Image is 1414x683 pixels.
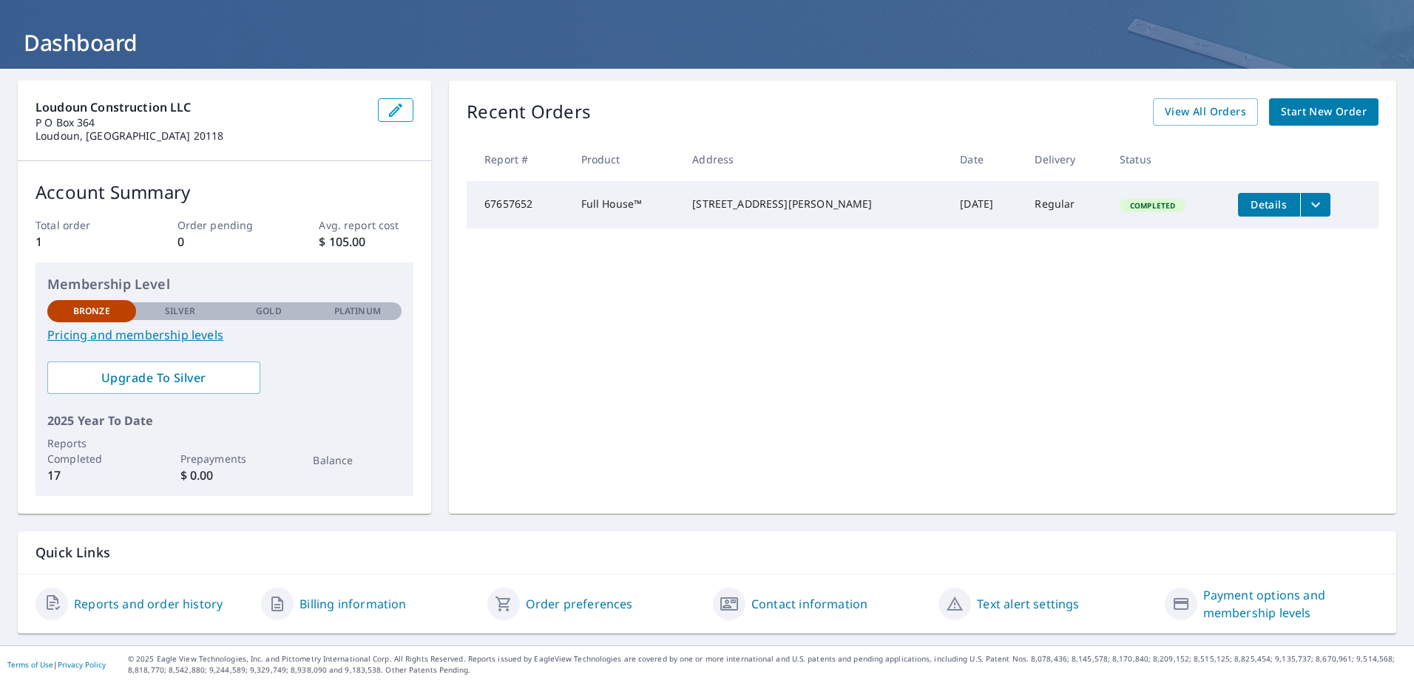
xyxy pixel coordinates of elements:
td: [DATE] [948,181,1023,228]
p: Membership Level [47,274,402,294]
a: Billing information [300,595,406,613]
p: © 2025 Eagle View Technologies, Inc. and Pictometry International Corp. All Rights Reserved. Repo... [128,653,1407,676]
th: Delivery [1023,137,1108,181]
p: Order pending [177,217,272,233]
td: 67657652 [467,181,569,228]
a: Order preferences [526,595,633,613]
span: Completed [1121,200,1184,211]
p: | [7,660,106,669]
td: Full House™ [569,181,681,228]
span: View All Orders [1165,103,1246,121]
span: Start New Order [1281,103,1367,121]
p: Silver [165,305,196,318]
p: 2025 Year To Date [47,412,402,429]
a: Privacy Policy [58,659,106,670]
td: Regular [1023,181,1108,228]
th: Address [680,137,948,181]
p: Gold [256,305,281,318]
p: 1 [35,233,130,251]
button: filesDropdownBtn-67657652 [1300,193,1330,217]
p: 0 [177,233,272,251]
p: Balance [313,452,402,468]
p: Reports Completed [47,435,136,466]
p: $ 105.00 [319,233,413,251]
span: Upgrade To Silver [59,370,248,386]
span: Details [1247,197,1291,211]
p: Recent Orders [467,98,591,126]
p: Total order [35,217,130,233]
p: 17 [47,466,136,484]
p: $ 0.00 [180,466,269,484]
p: Loudoun Construction LLC [35,98,366,116]
th: Date [948,137,1023,181]
a: Reports and order history [74,595,223,613]
p: Platinum [334,305,381,318]
a: Terms of Use [7,659,53,670]
th: Product [569,137,681,181]
a: Text alert settings [977,595,1079,613]
p: Account Summary [35,179,413,205]
p: Avg. report cost [319,217,413,233]
a: Upgrade To Silver [47,361,260,394]
p: Loudoun, [GEOGRAPHIC_DATA] 20118 [35,129,366,143]
a: View All Orders [1153,98,1258,126]
a: Start New Order [1269,98,1379,126]
button: detailsBtn-67657652 [1238,193,1300,217]
p: Quick Links [35,543,1379,562]
a: Pricing and membership levels [47,326,402,344]
th: Status [1108,137,1226,181]
div: [STREET_ADDRESS][PERSON_NAME] [692,197,936,211]
p: P O Box 364 [35,116,366,129]
p: Prepayments [180,451,269,466]
a: Contact information [751,595,867,613]
th: Report # [467,137,569,181]
p: Bronze [73,305,110,318]
a: Payment options and membership levels [1203,586,1379,622]
h1: Dashboard [18,27,1396,58]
